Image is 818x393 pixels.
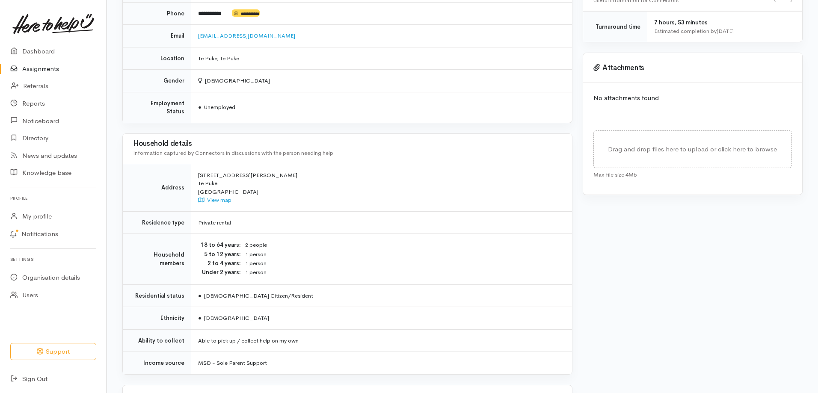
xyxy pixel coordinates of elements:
td: Location [123,47,191,70]
span: [DEMOGRAPHIC_DATA] Citizen/Resident [198,292,313,299]
a: View map [198,196,231,204]
div: Estimated completion by [654,27,792,35]
div: [STREET_ADDRESS][PERSON_NAME] Te Puke [GEOGRAPHIC_DATA] [198,171,562,204]
a: [EMAIL_ADDRESS][DOMAIN_NAME] [198,32,295,39]
dd: 1 person [245,250,562,259]
dt: 18 to 64 years [198,241,241,249]
dt: Under 2 years [198,268,241,277]
span: [DEMOGRAPHIC_DATA] [198,77,270,84]
td: Ability to collect [123,329,191,352]
button: Support [10,343,96,360]
td: Phone [123,2,191,25]
dt: 5 to 12 years [198,250,241,259]
p: No attachments found [593,93,792,103]
span: Information captured by Connectors in discussions with the person needing help [133,149,333,157]
td: Gender [123,70,191,92]
span: ● [198,103,202,111]
td: Able to pick up / collect help on my own [191,329,572,352]
h3: Household details [133,140,562,148]
span: Drag and drop files here to upload or click here to browse [608,145,777,153]
td: Private rental [191,211,572,234]
span: Unemployed [198,103,235,111]
h6: Profile [10,192,96,204]
td: Te Puke, Te Puke [191,47,572,70]
dd: 1 person [245,268,562,277]
span: 7 hours, 53 minutes [654,19,708,26]
td: Employment Status [123,92,191,123]
td: Address [123,164,191,211]
dt: 2 to 4 years [198,259,241,268]
td: Turnaround time [583,12,647,42]
span: ● [198,292,202,299]
span: [DEMOGRAPHIC_DATA] [198,314,269,322]
td: Residential status [123,284,191,307]
h6: Settings [10,254,96,265]
td: Household members [123,234,191,285]
div: Max file size 4Mb [593,168,792,179]
h3: Attachments [593,64,792,72]
td: MSD - Sole Parent Support [191,352,572,374]
dd: 1 person [245,259,562,268]
td: Ethnicity [123,307,191,330]
td: Income source [123,352,191,374]
span: ● [198,314,202,322]
td: Residence type [123,211,191,234]
time: [DATE] [717,27,734,35]
td: Email [123,25,191,47]
dd: 2 people [245,241,562,250]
